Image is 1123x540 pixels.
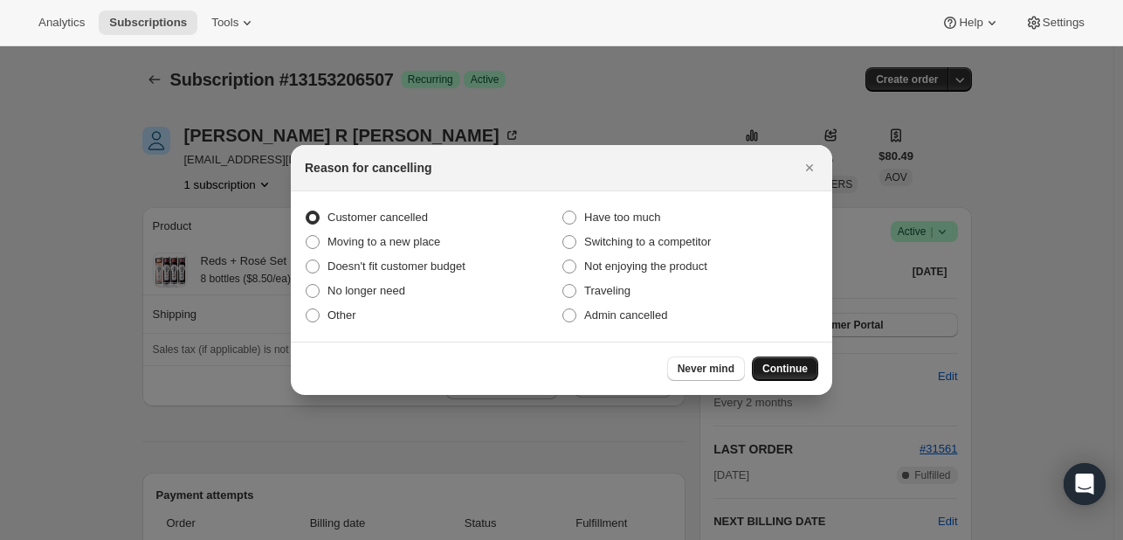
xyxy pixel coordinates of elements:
[959,16,982,30] span: Help
[1064,463,1106,505] div: Open Intercom Messenger
[305,159,431,177] h2: Reason for cancelling
[109,16,187,30] span: Subscriptions
[201,10,266,35] button: Tools
[931,10,1010,35] button: Help
[584,211,660,224] span: Have too much
[667,357,745,381] button: Never mind
[327,211,428,224] span: Customer cancelled
[327,308,356,322] span: Other
[584,284,630,297] span: Traveling
[38,16,85,30] span: Analytics
[752,357,818,381] button: Continue
[99,10,197,35] button: Subscriptions
[28,10,95,35] button: Analytics
[1043,16,1085,30] span: Settings
[584,308,667,322] span: Admin cancelled
[762,362,808,376] span: Continue
[327,260,465,273] span: Doesn't fit customer budget
[584,260,707,273] span: Not enjoying the product
[327,284,405,297] span: No longer need
[327,235,440,248] span: Moving to a new place
[211,16,238,30] span: Tools
[797,156,822,180] button: Close
[1015,10,1095,35] button: Settings
[678,362,734,376] span: Never mind
[584,235,711,248] span: Switching to a competitor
